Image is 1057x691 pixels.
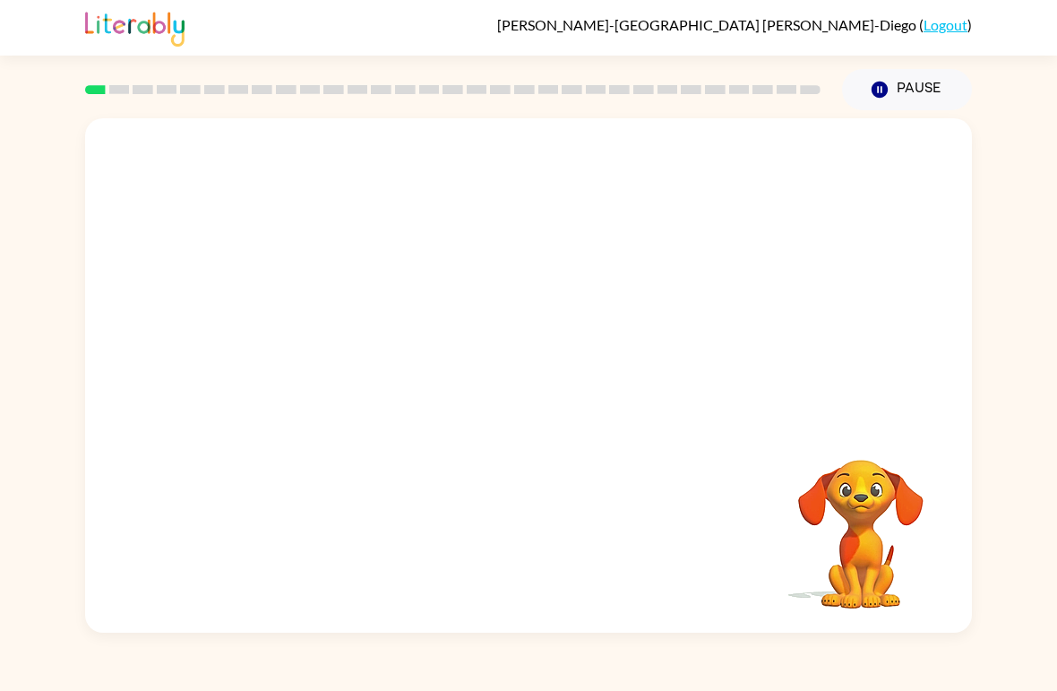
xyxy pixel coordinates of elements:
img: Literably [85,7,185,47]
button: Pause [842,69,972,110]
div: ( ) [497,16,972,33]
a: Logout [924,16,967,33]
video: Your browser must support playing .mp4 files to use Literably. Please try using another browser. [771,432,950,611]
span: [PERSON_NAME]-[GEOGRAPHIC_DATA] [PERSON_NAME]-Diego [497,16,919,33]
